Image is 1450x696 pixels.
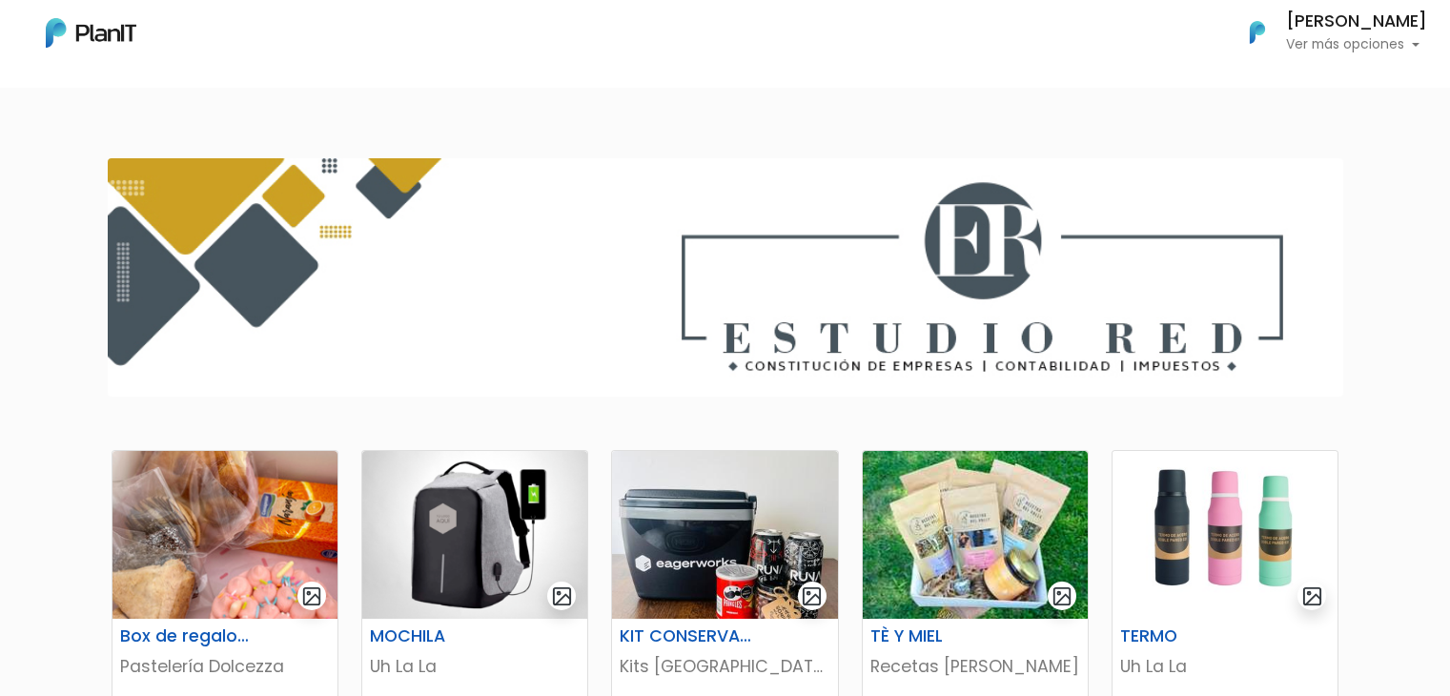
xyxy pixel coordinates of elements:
[1052,585,1073,607] img: gallery-light
[620,654,829,679] p: Kits [GEOGRAPHIC_DATA]
[612,451,837,619] img: thumb_PHOTO-2024-03-26-08-59-59_2.jpg
[109,626,264,646] h6: Box de regalo cumpleaños
[863,451,1088,619] img: thumb_PHOTO-2024-04-09-14-21-58.jpg
[358,626,514,646] h6: MOCHILA
[1236,11,1278,53] img: PlanIt Logo
[1286,38,1427,51] p: Ver más opciones
[1225,8,1427,57] button: PlanIt Logo [PERSON_NAME] Ver más opciones
[112,451,337,619] img: thumb_img-3709-jpg__1_.jpeg
[1120,654,1330,679] p: Uh La La
[1109,626,1264,646] h6: TERMO
[1301,585,1323,607] img: gallery-light
[370,654,580,679] p: Uh La La
[1286,13,1427,31] h6: [PERSON_NAME]
[46,18,136,48] img: PlanIt Logo
[120,654,330,679] p: Pastelería Dolcezza
[362,451,587,619] img: thumb_WhatsApp_Image_2023-07-11_at_15.21-PhotoRoom.png
[608,626,764,646] h6: KIT CONSERVADORA
[1113,451,1338,619] img: thumb_Lunchera_1__1___copia_-Photoroom__89_.jpg
[859,626,1014,646] h6: TÈ Y MIEL
[301,585,323,607] img: gallery-light
[870,654,1080,679] p: Recetas [PERSON_NAME]
[551,585,573,607] img: gallery-light
[801,585,823,607] img: gallery-light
